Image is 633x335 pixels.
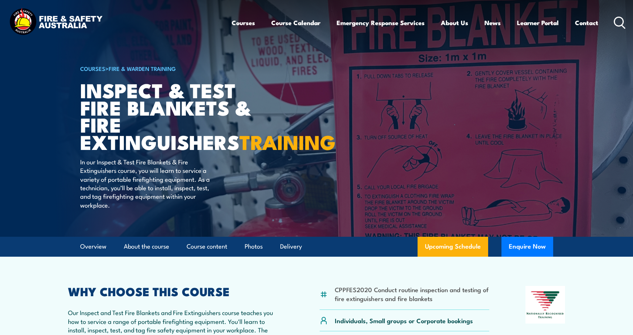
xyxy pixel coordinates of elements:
button: Enquire Now [501,237,553,257]
a: Contact [575,13,598,33]
a: About the course [124,237,169,256]
h1: Inspect & Test Fire Blankets & Fire Extinguishers [80,81,263,150]
a: Delivery [280,237,302,256]
a: Overview [80,237,106,256]
h6: > [80,64,263,73]
a: Course Calendar [271,13,320,33]
a: COURSES [80,64,105,72]
p: Individuals, Small groups or Corporate bookings [335,316,473,325]
p: In our Inspect & Test Fire Blankets & Fire Extinguishers course, you will learn to service a vari... [80,157,215,209]
strong: TRAINING [239,126,336,157]
a: Photos [245,237,263,256]
a: About Us [441,13,468,33]
a: Fire & Warden Training [109,64,176,72]
li: CPPFES2020 Conduct routine inspection and testing of fire extinguishers and fire blankets [335,285,490,302]
a: Learner Portal [517,13,559,33]
a: News [484,13,501,33]
a: Course content [187,237,227,256]
a: Upcoming Schedule [418,237,488,257]
a: Courses [232,13,255,33]
a: Emergency Response Services [337,13,425,33]
img: Nationally Recognised Training logo. [525,286,565,324]
h2: WHY CHOOSE THIS COURSE [68,286,284,296]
